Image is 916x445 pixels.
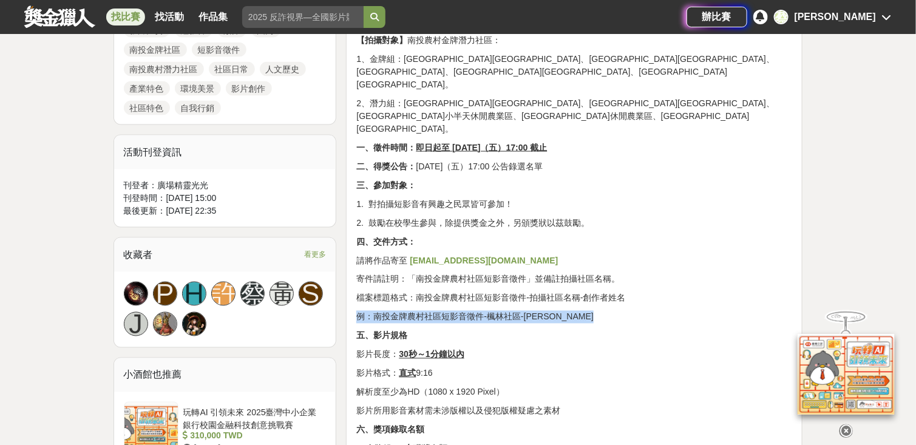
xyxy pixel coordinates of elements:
[182,312,206,336] a: Avatar
[124,192,327,205] div: 刊登時間： [DATE] 15:00
[798,334,895,415] img: d2146d9a-e6f6-4337-9592-8cefde37ba6b.png
[356,35,407,45] strong: 【拍攝對象】
[114,358,336,392] div: 小酒館也推薦
[260,62,306,76] a: 人文歷史
[356,198,792,211] p: 1. 對拍攝短影音有興趣之民眾皆可參加！
[356,53,792,91] p: 1、金牌組：[GEOGRAPHIC_DATA][GEOGRAPHIC_DATA]、[GEOGRAPHIC_DATA][GEOGRAPHIC_DATA]、[GEOGRAPHIC_DATA]、[GE...
[774,10,789,24] div: 蔡
[124,312,148,336] a: J
[175,101,221,115] a: 自我行銷
[124,250,153,260] span: 收藏者
[356,367,792,380] p: 影片格式： 9:16
[242,6,364,28] input: 2025 反詐視界—全國影片競賽
[356,425,424,435] strong: 六、獎項錄取名額
[124,282,148,306] a: Avatar
[356,237,416,246] strong: 四、交件方式：
[124,81,170,96] a: 產業特色
[114,135,336,169] div: 活動刊登資訊
[211,282,236,306] a: 許
[416,143,547,152] u: 即日起至 [DATE]（五）17:00 截止
[356,273,792,286] p: 寄件請註明：「南投金牌農村社區短影音徵件」並備註拍攝社區名稱。
[226,81,272,96] a: 影片創作
[410,256,558,265] a: [EMAIL_ADDRESS][DOMAIN_NAME]
[399,350,464,359] u: 30秒～1分鐘以內
[304,248,326,261] span: 看更多
[153,282,177,306] a: P
[183,430,322,443] div: 310,000 TWD
[356,161,416,171] strong: 二、得獎公告：
[240,282,265,306] a: 蔡
[356,180,416,190] strong: 三、參加對象：
[175,81,221,96] a: 環境美景
[183,407,322,430] div: 玩轉AI 引領未來 2025臺灣中小企業銀行校園金融科技創意挑戰賽
[209,62,255,76] a: 社區日常
[153,312,177,336] a: Avatar
[183,313,206,336] img: Avatar
[124,282,148,305] img: Avatar
[356,348,792,361] p: 影片長度：
[687,7,747,27] a: 辦比賽
[356,254,792,267] p: 請將作品寄至
[795,10,876,24] div: [PERSON_NAME]
[182,282,206,306] a: H
[356,386,792,399] p: 解析度至少為HD（1080 x 1920 Pixel）
[192,42,246,57] a: 短影音徵件
[356,217,792,229] p: 2. 鼓勵在校學生參與，除提供獎金之外，另頒獎狀以茲鼓勵。
[356,292,792,305] p: 檔案標題格式：南投金牌農村社區短影音徵件-拍攝社區名稱-創作者姓名
[299,282,323,306] a: S
[270,282,294,306] a: 黃
[150,8,189,25] a: 找活動
[399,369,416,378] u: 直式
[356,311,792,324] p: 例：南投金牌農村社區短影音徵件-楓林社區-[PERSON_NAME]
[356,405,792,418] p: 影片所用影音素材需未涉版權以及侵犯版權疑慮之素材
[154,313,177,336] img: Avatar
[124,42,187,57] a: 南投金牌社區
[356,143,547,152] strong: 一、徵件時間：
[356,160,792,173] p: [DATE]（五）17:00 公告錄選名單
[124,101,170,115] a: 社區特色
[106,8,145,25] a: 找比賽
[124,205,327,217] div: 最後更新： [DATE] 22:35
[124,62,204,76] a: 南投農村潛力社區
[356,34,792,47] p: 南投農村金牌潛力社區：
[194,8,232,25] a: 作品集
[356,331,407,341] strong: 五、影片規格
[356,97,792,135] p: 2、潛力組：[GEOGRAPHIC_DATA][GEOGRAPHIC_DATA]、[GEOGRAPHIC_DATA][GEOGRAPHIC_DATA]、[GEOGRAPHIC_DATA]小半天休...
[124,179,327,192] div: 刊登者： 廣場精靈光光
